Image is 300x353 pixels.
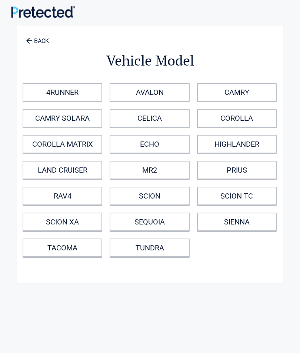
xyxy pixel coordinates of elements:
[110,213,189,231] a: SEQUOIA
[23,213,102,231] a: SCION XA
[110,187,189,205] a: SCION
[197,135,277,153] a: HIGHLANDER
[110,135,189,153] a: ECHO
[110,83,189,101] a: AVALON
[110,239,189,257] a: TUNDRA
[197,161,277,179] a: PRIUS
[23,83,102,101] a: 4RUNNER
[24,31,50,44] a: BACK
[197,213,277,231] a: SIENNA
[23,109,102,127] a: CAMRY SOLARA
[197,109,277,127] a: COROLLA
[197,187,277,205] a: SCION TC
[21,51,279,70] h2: Vehicle Model
[11,6,75,17] img: Main Logo
[23,239,102,257] a: TACOMA
[110,161,189,179] a: MR2
[23,161,102,179] a: LAND CRUISER
[110,109,189,127] a: CELICA
[197,83,277,101] a: CAMRY
[23,187,102,205] a: RAV4
[23,135,102,153] a: COROLLA MATRIX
